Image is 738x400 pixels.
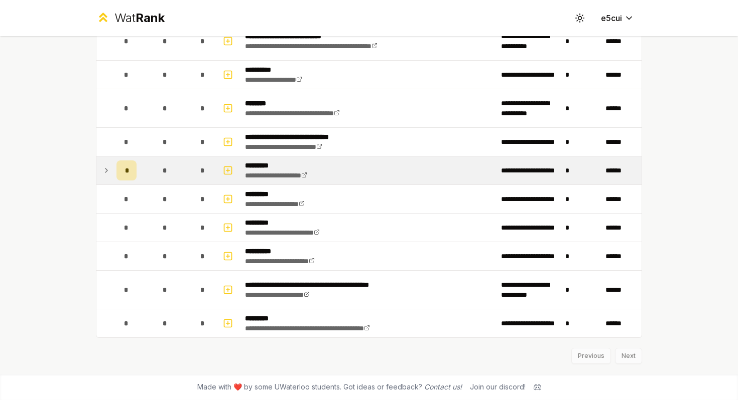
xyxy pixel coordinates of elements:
[197,382,462,392] span: Made with ❤️ by some UWaterloo students. Got ideas or feedback?
[114,10,165,26] div: Wat
[424,382,462,391] a: Contact us!
[593,9,642,27] button: e5cui
[470,382,526,392] div: Join our discord!
[601,12,622,24] span: e5cui
[136,11,165,25] span: Rank
[96,10,165,26] a: WatRank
